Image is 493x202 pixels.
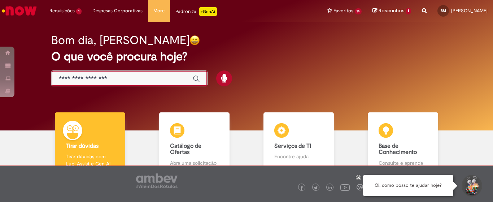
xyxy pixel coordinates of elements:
h2: Bom dia, [PERSON_NAME] [51,34,189,47]
b: Serviços de TI [274,142,311,150]
img: happy-face.png [189,35,200,46]
a: Rascunhos [372,8,411,14]
p: +GenAi [199,7,217,16]
span: 1 [406,8,411,14]
button: Iniciar Conversa de Suporte [461,175,482,197]
div: Padroniza [175,7,217,16]
p: Consulte e aprenda [379,159,428,167]
a: Tirar dúvidas Tirar dúvidas com Lupi Assist e Gen Ai [38,112,142,175]
span: Favoritos [333,7,353,14]
a: Catálogo de Ofertas Abra uma solicitação [142,112,247,175]
span: [PERSON_NAME] [451,8,488,14]
span: BM [441,8,446,13]
p: Abra uma solicitação [170,159,219,167]
img: logo_footer_workplace.png [357,184,363,190]
div: Oi, como posso te ajudar hoje? [363,175,453,196]
img: logo_footer_twitter.png [314,186,318,190]
b: Base de Conhecimento [379,142,417,156]
img: logo_footer_youtube.png [340,182,350,192]
img: logo_footer_linkedin.png [328,186,332,190]
span: 1 [76,8,82,14]
h2: O que você procura hoje? [51,50,442,63]
p: Encontre ajuda [274,153,323,160]
span: Despesas Corporativas [92,7,143,14]
img: logo_footer_facebook.png [300,186,304,190]
span: Requisições [49,7,75,14]
a: Base de Conhecimento Consulte e aprenda [351,112,455,175]
b: Tirar dúvidas [66,142,99,150]
a: Serviços de TI Encontre ajuda [247,112,351,175]
img: ServiceNow [1,4,38,18]
b: Catálogo de Ofertas [170,142,201,156]
p: Tirar dúvidas com Lupi Assist e Gen Ai [66,153,115,167]
span: 14 [355,8,362,14]
span: More [153,7,165,14]
img: logo_footer_ambev_rotulo_gray.png [136,173,178,188]
span: Rascunhos [379,7,405,14]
